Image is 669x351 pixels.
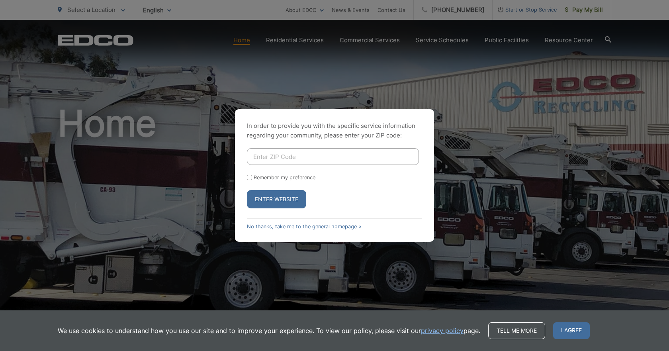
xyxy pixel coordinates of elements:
button: Enter Website [247,190,306,208]
span: I agree [553,322,590,339]
p: In order to provide you with the specific service information regarding your community, please en... [247,121,422,140]
a: No thanks, take me to the general homepage > [247,224,362,229]
input: Enter ZIP Code [247,148,419,165]
a: Tell me more [488,322,545,339]
p: We use cookies to understand how you use our site and to improve your experience. To view our pol... [58,326,480,335]
a: privacy policy [421,326,464,335]
label: Remember my preference [254,175,315,180]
